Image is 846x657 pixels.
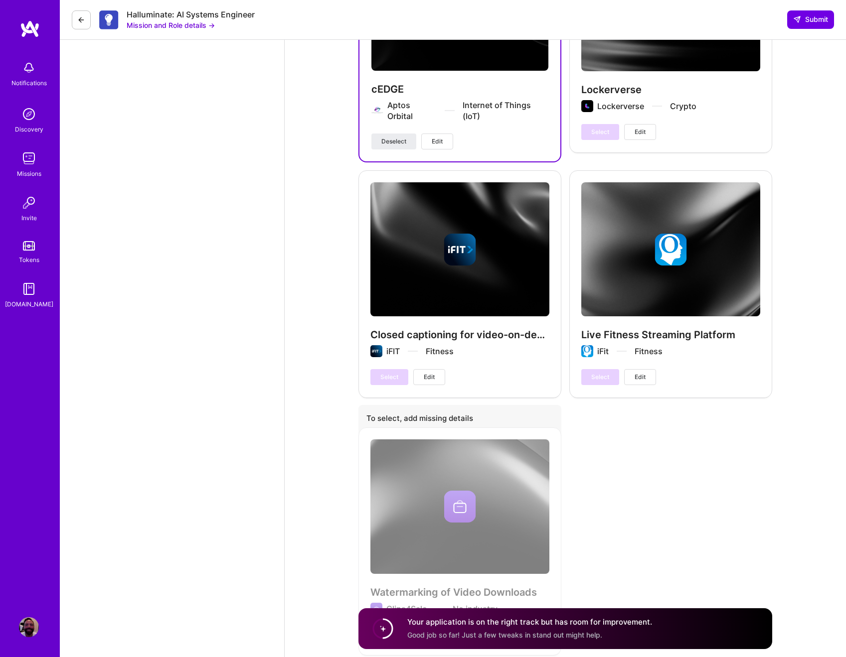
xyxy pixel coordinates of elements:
[16,617,41,637] a: User Avatar
[793,14,828,24] span: Submit
[77,16,85,24] i: icon LeftArrowDark
[387,100,548,122] div: Aptos Orbital Internet of Things (IoT)
[424,373,435,382] span: Edit
[413,369,445,385] button: Edit
[21,213,37,223] div: Invite
[432,137,443,146] span: Edit
[19,58,39,78] img: bell
[11,78,47,88] div: Notifications
[407,631,602,639] span: Good job so far! Just a few tweaks in stand out might help.
[99,10,119,29] img: Company Logo
[371,133,416,149] button: Deselect
[127,9,255,20] div: Halluminate: AI Systems Engineer
[20,20,40,38] img: logo
[371,105,383,117] img: Company logo
[624,369,656,385] button: Edit
[19,279,39,299] img: guide book
[19,104,39,124] img: discovery
[635,373,646,382] span: Edit
[19,193,39,213] img: Invite
[371,83,548,96] h4: cEDGE
[15,124,43,134] div: Discovery
[19,148,39,168] img: teamwork
[787,10,834,28] button: Submit
[445,110,455,111] img: divider
[5,299,53,309] div: [DOMAIN_NAME]
[19,617,39,637] img: User Avatar
[421,133,453,149] button: Edit
[23,241,35,251] img: tokens
[793,15,801,23] i: icon SendLight
[19,255,39,265] div: Tokens
[407,617,652,628] h4: Your application is on the right track but has room for improvement.
[17,168,41,179] div: Missions
[635,128,646,136] span: Edit
[127,20,215,30] button: Mission and Role details →
[624,124,656,140] button: Edit
[358,405,561,434] div: To select, add missing details
[381,137,406,146] span: Deselect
